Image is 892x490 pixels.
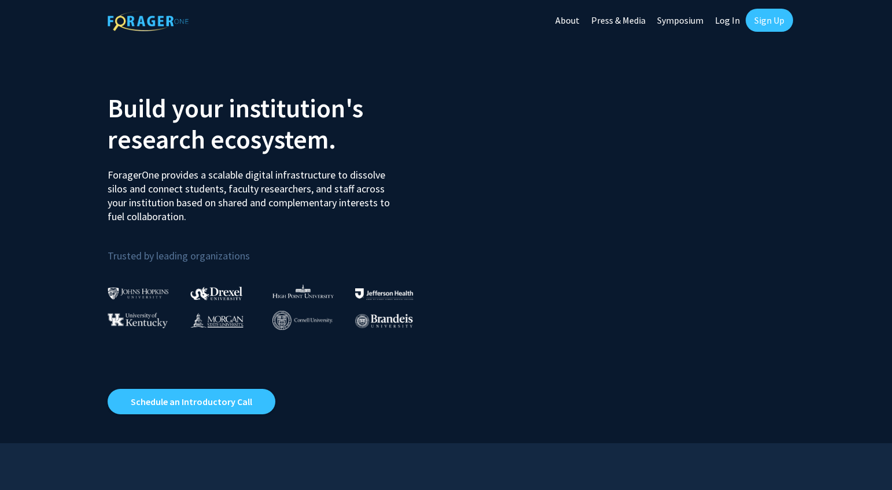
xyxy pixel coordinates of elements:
img: Morgan State University [190,313,244,328]
img: High Point University [272,284,334,298]
img: Brandeis University [355,314,413,328]
p: Trusted by leading organizations [108,233,437,265]
p: ForagerOne provides a scalable digital infrastructure to dissolve silos and connect students, fac... [108,159,398,224]
img: Thomas Jefferson University [355,288,413,299]
a: Opens in a new tab [108,389,275,414]
img: Cornell University [272,311,333,330]
img: Drexel University [190,287,242,300]
a: Sign Up [746,9,793,32]
img: University of Kentucky [108,313,168,328]
img: ForagerOne Logo [108,11,189,31]
h2: Build your institution's research ecosystem. [108,92,437,155]
img: Johns Hopkins University [108,287,169,299]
